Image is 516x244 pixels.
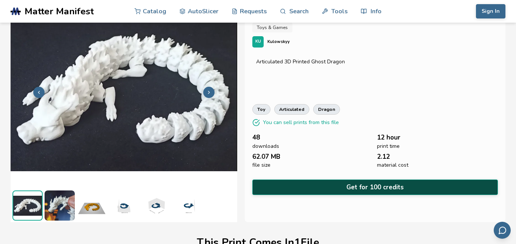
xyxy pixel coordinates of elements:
button: Sign In [476,4,505,18]
span: Matter Manifest [25,6,94,17]
span: 12 hour [377,134,400,141]
span: material cost [377,162,408,168]
span: 62.07 MB [252,153,280,160]
a: Toys & Games [252,23,292,32]
div: Articulated 3D Printed Ghost Dragon [256,59,494,65]
img: 1_3D_Dimensions [173,190,203,221]
span: file size [252,162,270,168]
a: dragon [313,104,340,115]
p: Kulowskyy [267,38,290,46]
img: 1_Print_Preview [77,190,107,221]
a: articulated [274,104,309,115]
span: 2.12 [377,153,390,160]
span: KU [255,39,261,44]
a: toy [252,104,270,115]
img: 1_3D_Dimensions [109,190,139,221]
button: Get for 100 credits [252,180,498,195]
button: Send feedback via email [494,222,511,239]
span: 48 [252,134,260,141]
span: print time [377,143,400,149]
img: 1_3D_Dimensions [141,190,171,221]
p: You can sell prints from this file [263,118,339,126]
span: downloads [252,143,279,149]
